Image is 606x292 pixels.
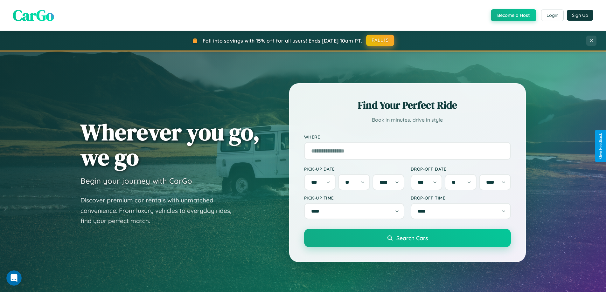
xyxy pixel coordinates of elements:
span: Search Cars [396,234,428,241]
button: Login [541,10,564,21]
p: Discover premium car rentals with unmatched convenience. From luxury vehicles to everyday rides, ... [80,195,240,226]
iframe: Intercom live chat [6,270,22,286]
label: Pick-up Time [304,195,404,200]
h1: Wherever you go, we go [80,119,260,170]
button: FALL15 [366,35,394,46]
label: Where [304,134,511,139]
h2: Find Your Perfect Ride [304,98,511,112]
div: Give Feedback [598,133,603,159]
label: Drop-off Date [411,166,511,172]
label: Pick-up Date [304,166,404,172]
button: Sign Up [567,10,593,21]
p: Book in minutes, drive in style [304,115,511,125]
button: Become a Host [491,9,536,21]
span: CarGo [13,5,54,26]
h3: Begin your journey with CarGo [80,176,192,186]
button: Search Cars [304,229,511,247]
span: Fall into savings with 15% off for all users! Ends [DATE] 10am PT. [203,37,362,44]
label: Drop-off Time [411,195,511,200]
